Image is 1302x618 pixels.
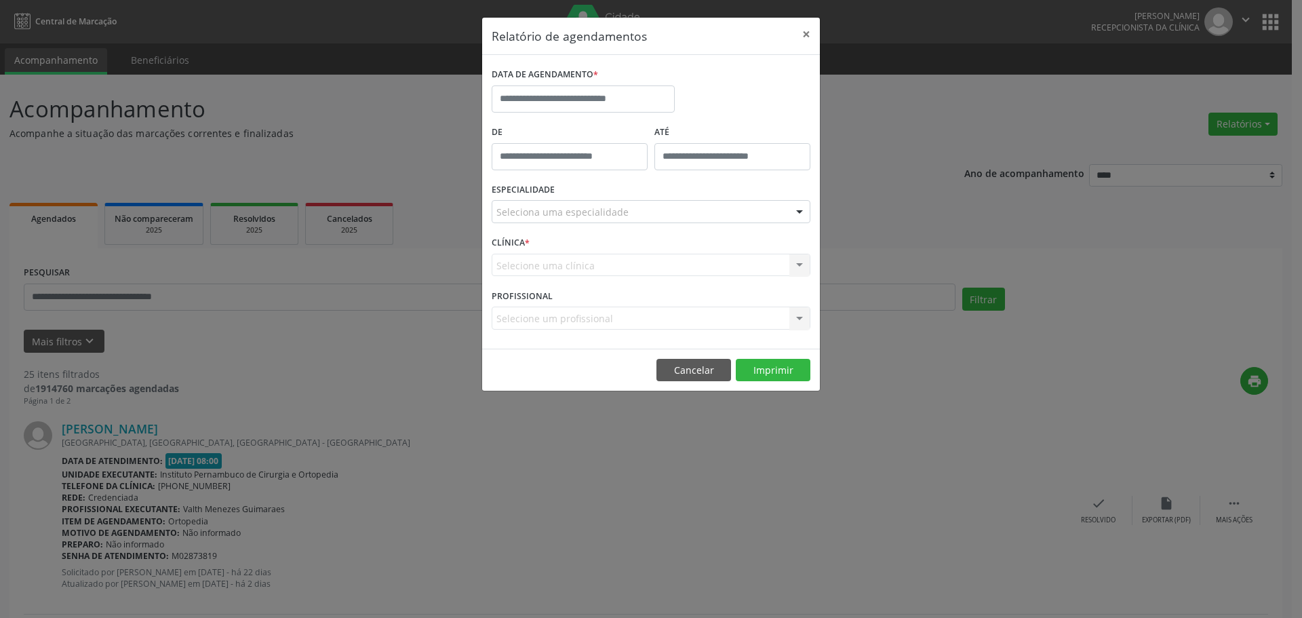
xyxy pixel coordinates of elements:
label: PROFISSIONAL [492,286,553,307]
label: ESPECIALIDADE [492,180,555,201]
button: Imprimir [736,359,810,382]
button: Close [793,18,820,51]
span: Seleciona uma especialidade [496,205,629,219]
label: CLÍNICA [492,233,530,254]
label: ATÉ [654,122,810,143]
label: De [492,122,648,143]
label: DATA DE AGENDAMENTO [492,64,598,85]
button: Cancelar [656,359,731,382]
h5: Relatório de agendamentos [492,27,647,45]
